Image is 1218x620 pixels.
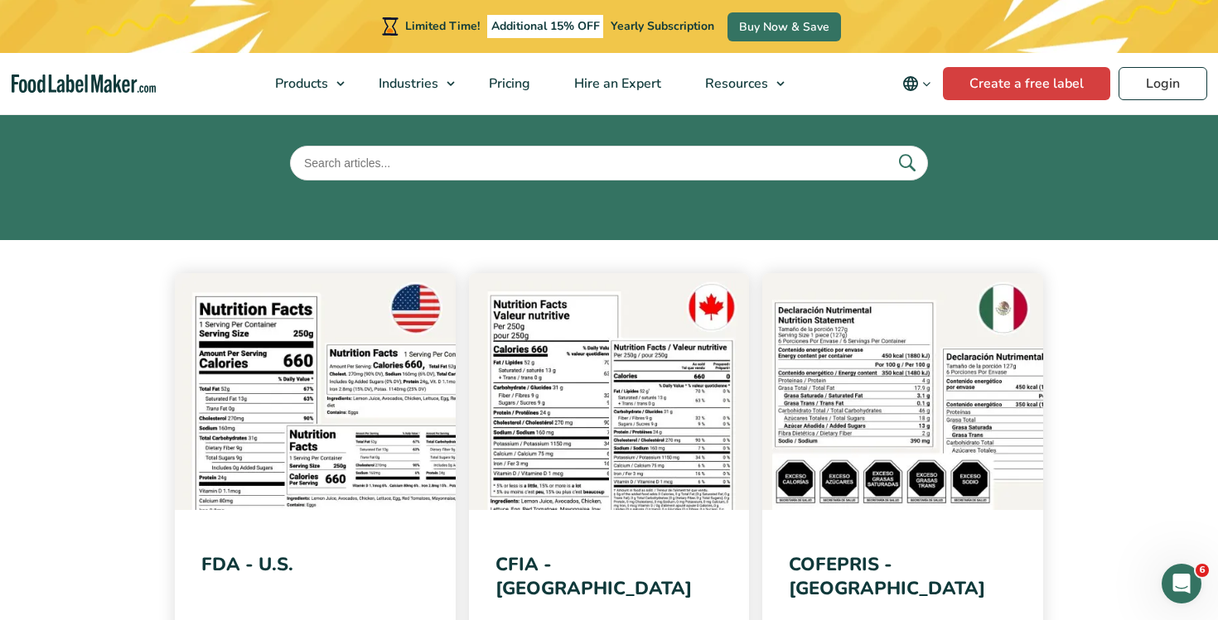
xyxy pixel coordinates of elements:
a: FDA - U.S. [201,552,293,577]
a: Buy Now & Save [727,12,841,41]
a: Industries [357,53,463,114]
iframe: Intercom live chat [1162,564,1201,603]
a: Create a free label [943,67,1110,100]
a: Pricing [467,53,549,114]
span: Yearly Subscription [611,18,714,34]
span: Limited Time! [405,18,480,34]
input: Search articles... [290,146,928,180]
button: Change language [891,67,943,100]
span: Resources [700,74,770,93]
a: COFEPRIS - [GEOGRAPHIC_DATA] [789,552,985,601]
a: CFIA - [GEOGRAPHIC_DATA] [495,552,692,601]
a: Products [254,53,353,114]
span: Industries [374,74,440,93]
a: Login [1119,67,1207,100]
a: Food Label Maker homepage [12,74,156,94]
span: Hire an Expert [569,74,663,93]
a: Hire an Expert [553,53,679,114]
span: Products [270,74,330,93]
span: Additional 15% OFF [487,15,604,38]
span: Pricing [484,74,532,93]
span: 6 [1196,564,1209,577]
a: Resources [684,53,793,114]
